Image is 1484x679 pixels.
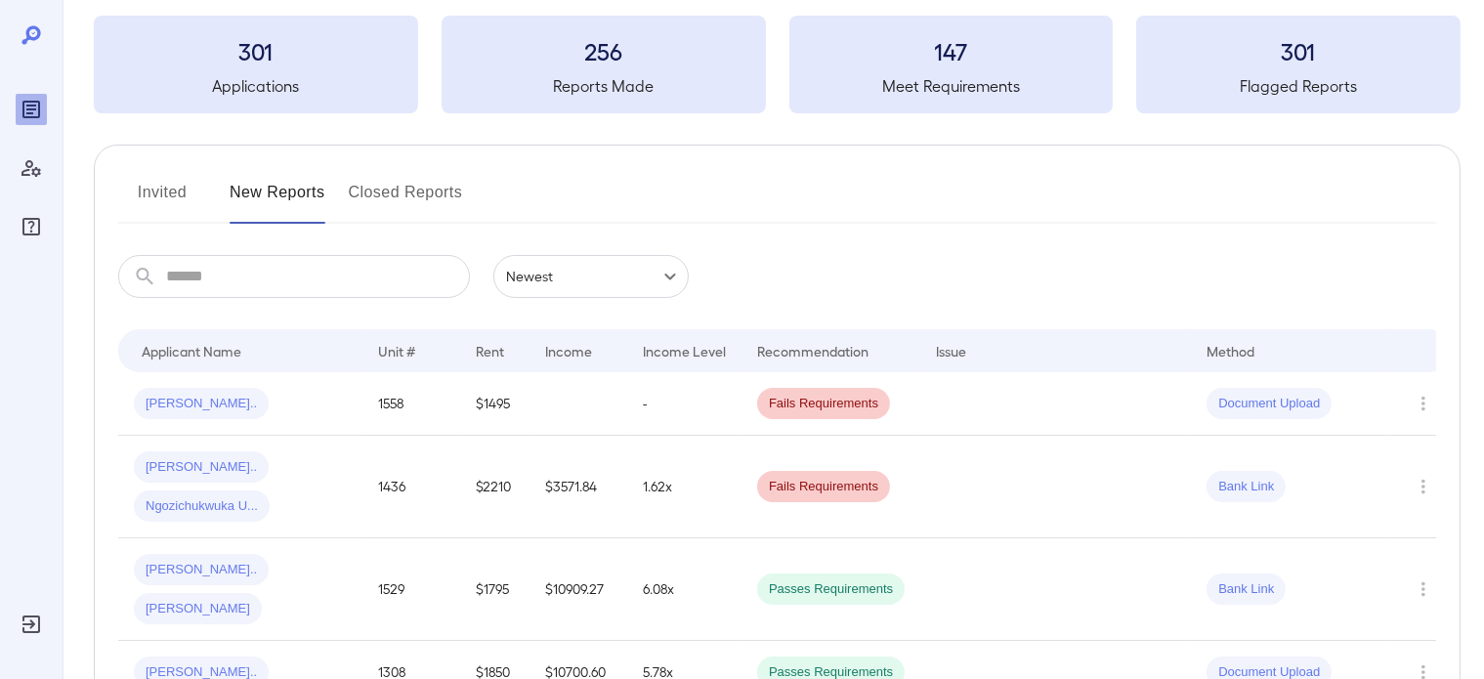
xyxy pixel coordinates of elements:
[16,152,47,184] div: Manage Users
[476,339,507,362] div: Rent
[94,16,1461,113] summary: 301Applications256Reports Made147Meet Requirements301Flagged Reports
[1136,74,1461,98] h5: Flagged Reports
[118,177,206,224] button: Invited
[349,177,463,224] button: Closed Reports
[378,339,415,362] div: Unit #
[627,436,742,538] td: 1.62x
[757,395,890,413] span: Fails Requirements
[134,458,269,477] span: [PERSON_NAME]..
[94,74,418,98] h5: Applications
[936,339,967,362] div: Issue
[1207,580,1286,599] span: Bank Link
[134,395,269,413] span: [PERSON_NAME]..
[460,538,530,641] td: $1795
[442,35,766,66] h3: 256
[757,339,869,362] div: Recommendation
[362,372,460,436] td: 1558
[545,339,592,362] div: Income
[134,497,270,516] span: Ngozichukwuka U...
[757,478,890,496] span: Fails Requirements
[627,372,742,436] td: -
[142,339,241,362] div: Applicant Name
[1408,388,1439,419] button: Row Actions
[789,74,1114,98] h5: Meet Requirements
[627,538,742,641] td: 6.08x
[362,538,460,641] td: 1529
[493,255,689,298] div: Newest
[134,600,262,618] span: [PERSON_NAME]
[1136,35,1461,66] h3: 301
[362,436,460,538] td: 1436
[643,339,726,362] div: Income Level
[1408,471,1439,502] button: Row Actions
[757,580,905,599] span: Passes Requirements
[1207,395,1332,413] span: Document Upload
[1408,573,1439,605] button: Row Actions
[94,35,418,66] h3: 301
[134,561,269,579] span: [PERSON_NAME]..
[1207,339,1254,362] div: Method
[789,35,1114,66] h3: 147
[16,211,47,242] div: FAQ
[1207,478,1286,496] span: Bank Link
[530,538,627,641] td: $10909.27
[230,177,325,224] button: New Reports
[442,74,766,98] h5: Reports Made
[530,436,627,538] td: $3571.84
[16,609,47,640] div: Log Out
[16,94,47,125] div: Reports
[460,372,530,436] td: $1495
[460,436,530,538] td: $2210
